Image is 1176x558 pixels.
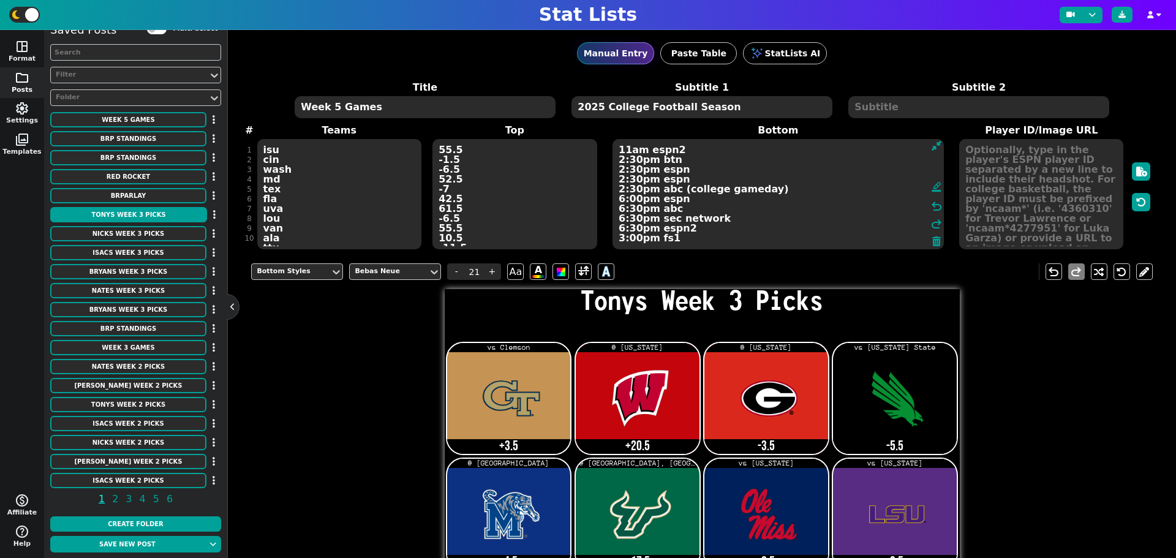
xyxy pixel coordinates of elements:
[50,245,206,260] button: Isacs Week 3 Picks
[602,262,610,282] span: A
[447,263,466,280] span: -
[295,96,555,118] textarea: Tonys Week 3 Picks
[50,435,206,450] button: Nicks Week 2 Picks
[50,397,206,412] button: Tonys Week 2 Picks
[15,101,29,116] span: settings
[50,340,206,355] button: Week 3 Games
[50,416,206,431] button: Isacs Week 2 Picks
[138,491,148,507] span: 4
[50,44,221,61] input: Search
[50,264,206,279] button: Bryans Week 3 Picks
[603,123,954,138] label: Bottom
[427,123,603,138] label: Top
[612,139,944,249] textarea: +3.5 +20.5 -3.5 -5.5 -4.5 +17.5 -8.5 -9.5 +7 -5.5 +2.5 56-3 ML ( Red-Rocket) OVER 49.5 (BRParlay ...
[244,184,254,194] div: 5
[1046,263,1062,280] button: undo
[15,39,29,54] span: space_dashboard
[244,243,254,253] div: 11
[50,207,207,222] button: Tonys Week 3 Picks
[50,359,206,374] button: Nates Week 2 Picks
[563,80,840,95] label: Subtitle 1
[612,343,663,352] span: @ [US_STATE]
[15,132,29,147] span: photo_library
[577,42,655,64] button: Manual Entry
[539,4,637,26] h1: Stat Lists
[931,181,942,196] span: format_ink_highlighter
[1068,263,1085,280] button: redo
[954,123,1129,138] label: Player ID/Image URL
[488,343,530,352] span: vs Clemson
[50,112,206,127] button: Week 5 Games
[165,491,175,507] span: 6
[244,145,254,155] div: 1
[244,204,254,214] div: 7
[579,459,742,467] span: @ [GEOGRAPHIC_DATA], [GEOGRAPHIC_DATA]
[287,80,563,95] label: Title
[50,188,206,203] button: BRParlay
[50,131,206,146] button: BRP Standings
[251,123,427,138] label: Teams
[50,150,206,165] button: BRP Standings
[151,491,161,507] span: 5
[257,266,325,277] div: Bottom Styles
[244,214,254,224] div: 8
[507,263,524,280] span: Aa
[867,459,923,467] span: vs [US_STATE]
[50,321,206,336] button: BRP Standings
[50,302,206,317] button: Bryans Week 3 Picks
[445,287,960,314] h1: Tonys Week 3 Picks
[708,440,824,453] span: -3.5
[1069,265,1084,279] span: redo
[50,536,205,552] button: Save new post
[244,175,254,184] div: 4
[257,139,421,249] textarea: gt wis uga unt mem usf miss lsu tamu SC cal NEB txst ncaa
[244,155,254,165] div: 2
[743,42,827,64] button: StatLists AI
[50,378,206,393] button: [PERSON_NAME] Week 2 Picks
[50,226,206,241] button: Nicks Week 3 Picks
[483,263,501,280] span: +
[854,343,936,352] span: vs [US_STATE] State
[50,169,206,184] button: Red Rocket
[244,165,254,175] div: 3
[50,283,206,298] button: Nates Week 3 Picks
[355,266,423,277] div: Bebas Neue
[50,516,221,532] button: Create Folder
[245,123,253,138] label: #
[15,70,29,85] span: folder
[660,42,737,64] button: Paste Table
[15,524,29,539] span: help
[110,491,120,507] span: 2
[432,139,597,249] textarea: vs Clemson @ [US_STATE] @ [US_STATE] vs [US_STATE] State @ [GEOGRAPHIC_DATA] @ [GEOGRAPHIC_DATA],...
[50,454,206,469] button: [PERSON_NAME] Week 2 Picks
[929,217,944,232] span: redo
[97,491,107,507] span: 1
[244,224,254,233] div: 9
[451,440,567,453] span: +3.5
[840,80,1117,95] label: Subtitle 2
[244,233,254,243] div: 10
[468,459,549,467] span: @ [GEOGRAPHIC_DATA]
[50,23,116,37] h5: Saved Posts
[739,459,794,467] span: vs [US_STATE]
[56,70,203,80] div: Filter
[15,493,29,508] span: monetization_on
[579,440,695,453] span: +20.5
[124,491,134,507] span: 3
[244,194,254,204] div: 6
[741,343,792,352] span: @ [US_STATE]
[50,473,206,488] button: Isacs Week 2 Picks
[837,440,953,453] span: -5.5
[1046,265,1061,279] span: undo
[56,92,203,103] div: Folder
[929,199,944,214] span: undo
